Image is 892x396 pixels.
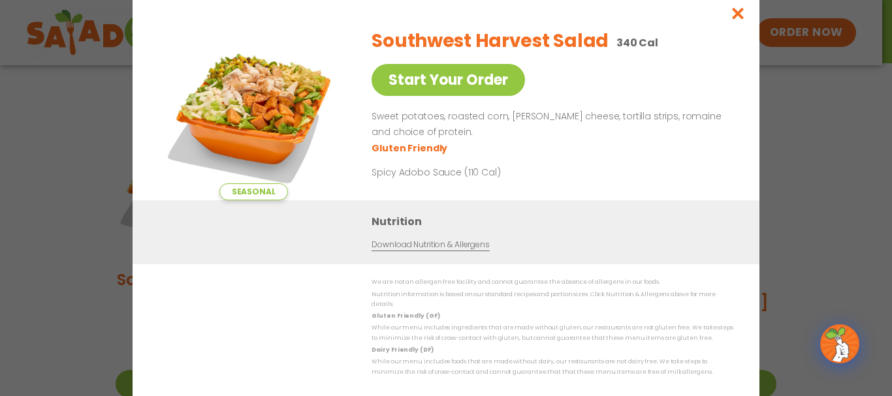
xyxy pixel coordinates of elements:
[372,289,733,309] p: Nutrition information is based on our standard recipes and portion sizes. Click Nutrition & Aller...
[372,141,449,155] li: Gluten Friendly
[372,323,733,343] p: While our menu includes ingredients that are made without gluten, our restaurants are not gluten ...
[372,346,433,354] strong: Dairy Friendly (DF)
[821,326,858,362] img: wpChatIcon
[162,18,345,200] img: Featured product photo for Southwest Harvest Salad
[372,277,733,287] p: We are not an allergen free facility and cannot guarantee the absence of allergens in our foods.
[372,109,728,140] p: Sweet potatoes, roasted corn, [PERSON_NAME] cheese, tortilla strips, romaine and choice of protein.
[372,312,439,320] strong: Gluten Friendly (GF)
[372,357,733,377] p: While our menu includes foods that are made without dairy, our restaurants are not dairy free. We...
[372,165,613,179] p: Spicy Adobo Sauce (110 Cal)
[616,35,658,51] p: 340 Cal
[372,64,525,96] a: Start Your Order
[219,183,288,200] span: Seasonal
[372,239,489,251] a: Download Nutrition & Allergens
[372,27,609,55] h2: Southwest Harvest Salad
[372,213,740,230] h3: Nutrition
